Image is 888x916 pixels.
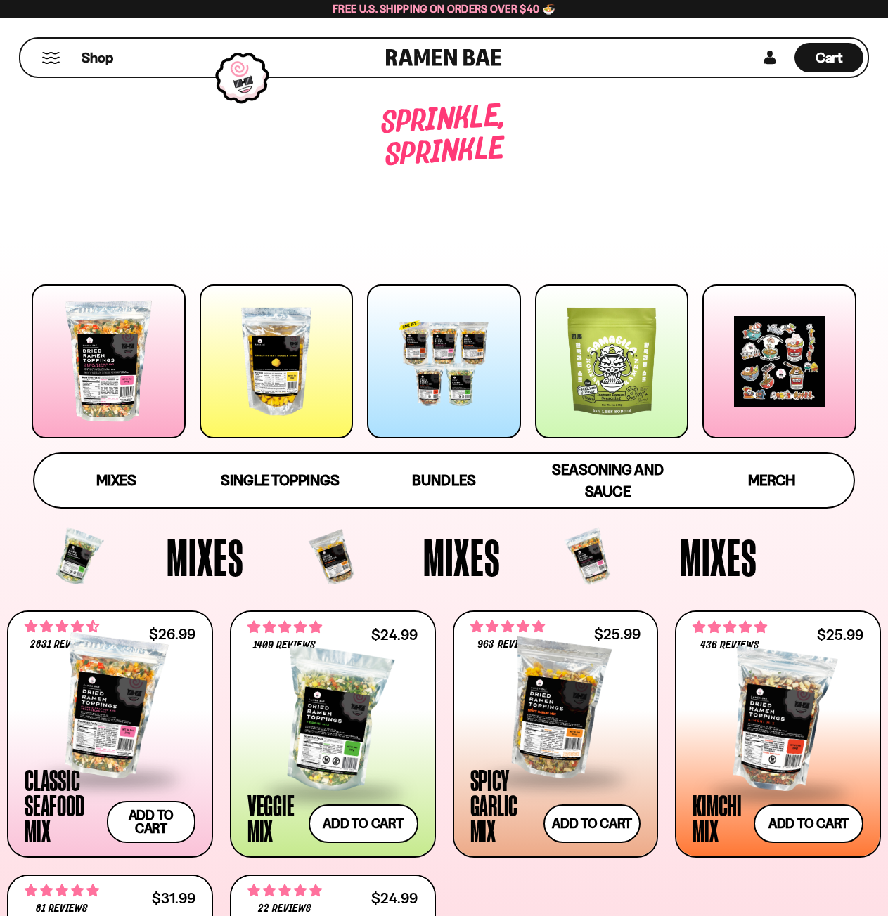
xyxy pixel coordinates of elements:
[247,618,322,636] span: 4.76 stars
[25,617,99,636] span: 4.68 stars
[82,48,113,67] span: Shop
[748,471,795,489] span: Merch
[371,891,418,905] div: $24.99
[552,461,664,500] span: Seasoning and Sauce
[198,454,362,507] a: Single Toppings
[149,627,195,641] div: $26.99
[362,454,526,507] a: Bundles
[96,471,136,489] span: Mixes
[41,52,60,64] button: Mobile Menu Trigger
[543,804,641,843] button: Add to cart
[247,882,322,900] span: 4.82 stars
[25,767,100,843] div: Classic Seafood Mix
[453,610,659,858] a: 4.75 stars 963 reviews $25.99 Spicy Garlic Mix Add to cart
[371,628,418,641] div: $24.99
[221,471,340,489] span: Single Toppings
[7,610,213,858] a: 4.68 stars 2831 reviews $26.99 Classic Seafood Mix Add to cart
[693,792,747,843] div: Kimchi Mix
[423,531,501,583] span: Mixes
[693,618,767,636] span: 4.76 stars
[152,891,195,905] div: $31.99
[247,792,302,843] div: Veggie Mix
[794,39,863,77] div: Cart
[309,804,418,843] button: Add to cart
[816,49,843,66] span: Cart
[167,531,244,583] span: Mixes
[470,767,537,843] div: Spicy Garlic Mix
[107,801,195,843] button: Add to cart
[594,627,641,641] div: $25.99
[333,2,555,15] span: Free U.S. Shipping on Orders over $40 🍜
[253,640,316,651] span: 1409 reviews
[526,454,690,507] a: Seasoning and Sauce
[690,454,854,507] a: Merch
[412,471,475,489] span: Bundles
[230,610,436,858] a: 4.76 stars 1409 reviews $24.99 Veggie Mix Add to cart
[34,454,198,507] a: Mixes
[680,531,757,583] span: Mixes
[675,610,881,858] a: 4.76 stars 436 reviews $25.99 Kimchi Mix Add to cart
[700,640,759,651] span: 436 reviews
[817,628,863,641] div: $25.99
[25,882,99,900] span: 4.83 stars
[754,804,863,843] button: Add to cart
[470,617,545,636] span: 4.75 stars
[82,43,113,72] a: Shop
